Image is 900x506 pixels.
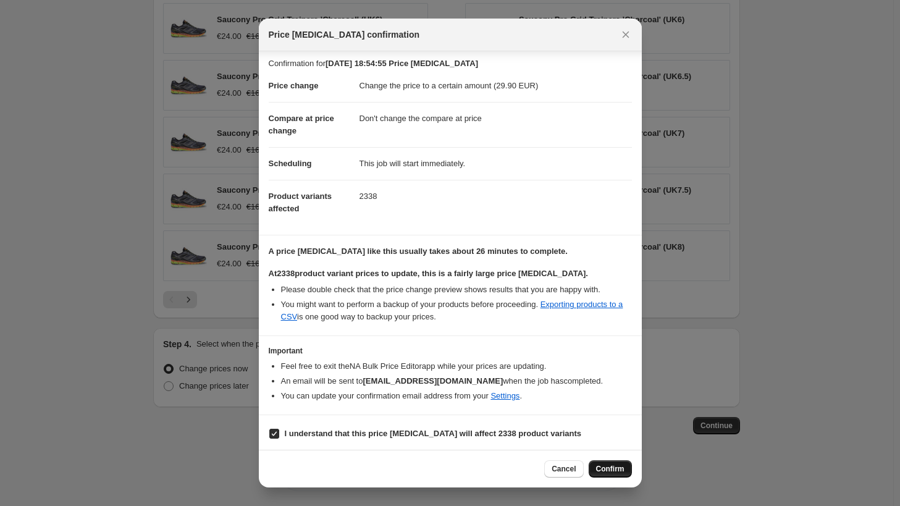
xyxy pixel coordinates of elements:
[360,147,632,180] dd: This job will start immediately.
[589,460,632,478] button: Confirm
[360,102,632,135] dd: Don't change the compare at price
[269,159,312,168] span: Scheduling
[269,114,334,135] span: Compare at price change
[281,284,632,296] li: Please double check that the price change preview shows results that you are happy with.
[596,464,625,474] span: Confirm
[544,460,583,478] button: Cancel
[269,269,588,278] b: At 2338 product variant prices to update, this is a fairly large price [MEDICAL_DATA].
[490,391,519,400] a: Settings
[269,81,319,90] span: Price change
[363,376,503,386] b: [EMAIL_ADDRESS][DOMAIN_NAME]
[269,28,420,41] span: Price [MEDICAL_DATA] confirmation
[269,57,632,70] p: Confirmation for
[285,429,582,438] b: I understand that this price [MEDICAL_DATA] will affect 2338 product variants
[360,70,632,102] dd: Change the price to a certain amount (29.90 EUR)
[281,360,632,373] li: Feel free to exit the NA Bulk Price Editor app while your prices are updating.
[360,180,632,213] dd: 2338
[552,464,576,474] span: Cancel
[326,59,478,68] b: [DATE] 18:54:55 Price [MEDICAL_DATA]
[269,247,568,256] b: A price [MEDICAL_DATA] like this usually takes about 26 minutes to complete.
[281,375,632,387] li: An email will be sent to when the job has completed .
[269,192,332,213] span: Product variants affected
[617,26,634,43] button: Close
[269,346,632,356] h3: Important
[281,390,632,402] li: You can update your confirmation email address from your .
[281,298,632,323] li: You might want to perform a backup of your products before proceeding. is one good way to backup ...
